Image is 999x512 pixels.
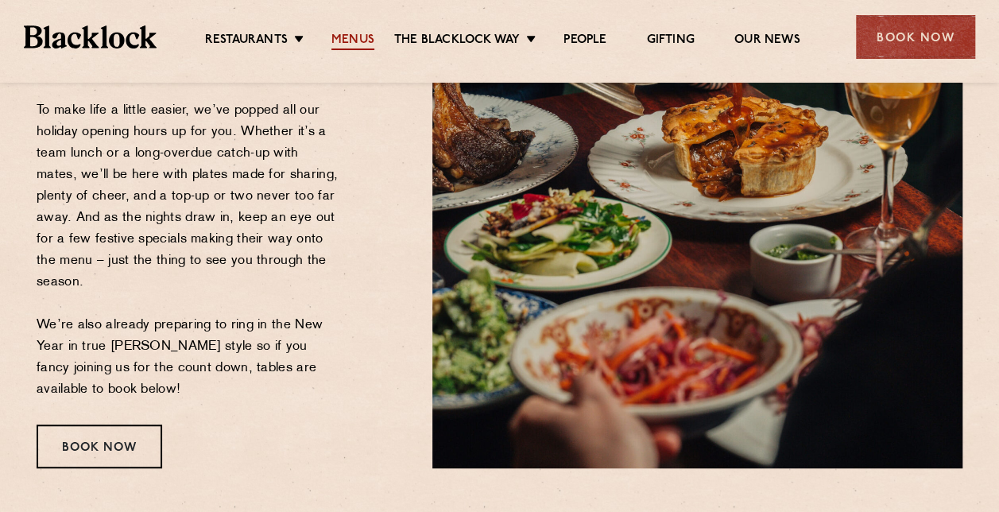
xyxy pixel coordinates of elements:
a: Restaurants [205,33,288,50]
div: Book Now [856,15,975,59]
a: Gifting [646,33,694,50]
a: People [563,33,606,50]
a: Menus [331,33,374,50]
a: Our News [734,33,800,50]
a: The Blacklock Way [394,33,520,50]
div: Book Now [37,425,162,468]
img: BL_Textured_Logo-footer-cropped.svg [24,25,157,48]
